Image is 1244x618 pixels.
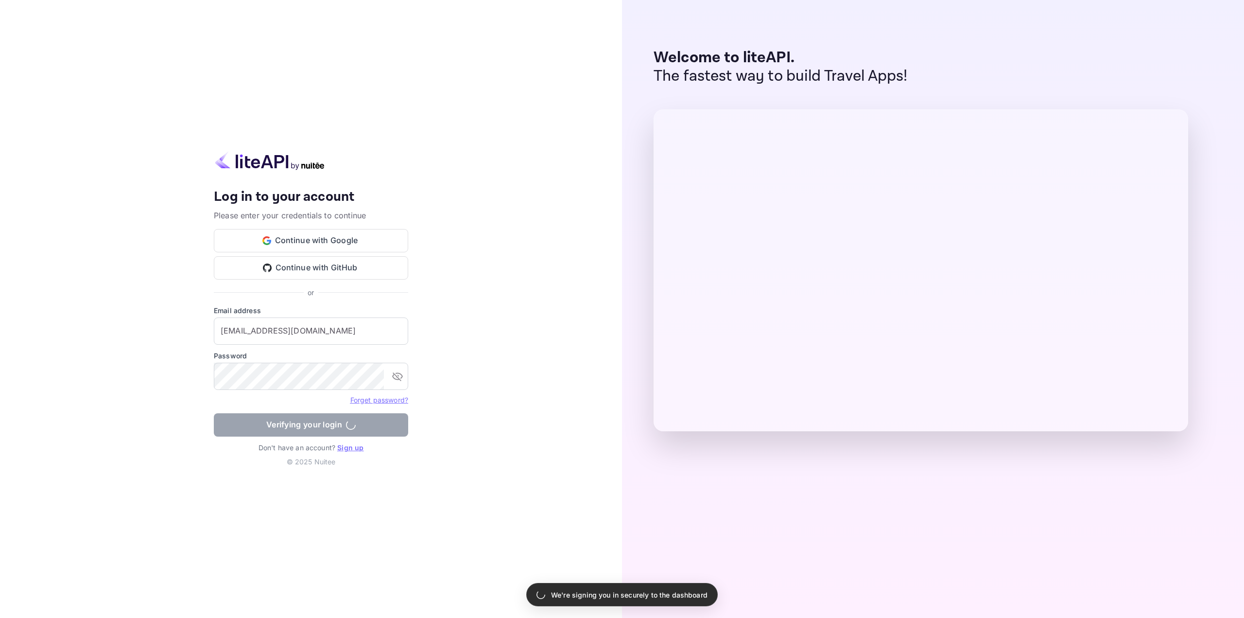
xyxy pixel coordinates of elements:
button: toggle password visibility [388,367,407,386]
p: or [308,287,314,298]
label: Email address [214,305,408,316]
a: Forget password? [350,395,408,405]
p: The fastest way to build Travel Apps! [654,67,908,86]
img: liteapi [214,151,326,170]
p: We're signing you in securely to the dashboard [551,590,708,600]
label: Password [214,351,408,361]
img: liteAPI Dashboard Preview [654,109,1188,431]
p: Welcome to liteAPI. [654,49,908,67]
p: Please enter your credentials to continue [214,210,408,221]
button: Continue with GitHub [214,256,408,280]
a: Sign up [337,443,363,452]
a: Forget password? [350,396,408,404]
p: Don't have an account? [214,442,408,453]
h4: Log in to your account [214,189,408,206]
input: Enter your email address [214,318,408,345]
p: © 2025 Nuitee [214,457,408,467]
button: Continue with Google [214,229,408,252]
